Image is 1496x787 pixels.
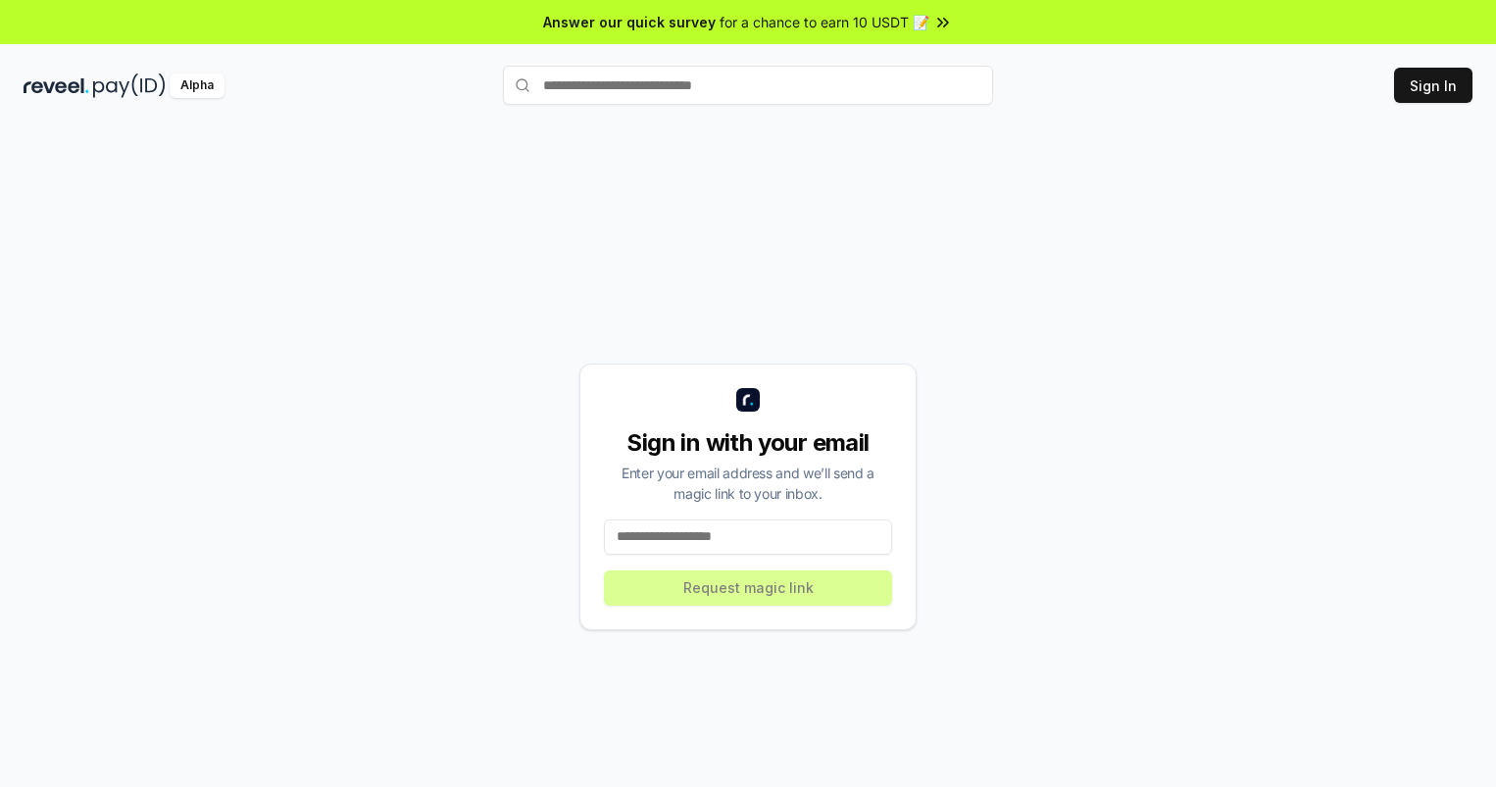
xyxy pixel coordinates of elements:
div: Enter your email address and we’ll send a magic link to your inbox. [604,463,892,504]
img: reveel_dark [24,74,89,98]
div: Sign in with your email [604,427,892,459]
img: pay_id [93,74,166,98]
span: Answer our quick survey [543,12,716,32]
span: for a chance to earn 10 USDT 📝 [720,12,929,32]
div: Alpha [170,74,224,98]
img: logo_small [736,388,760,412]
button: Sign In [1394,68,1472,103]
